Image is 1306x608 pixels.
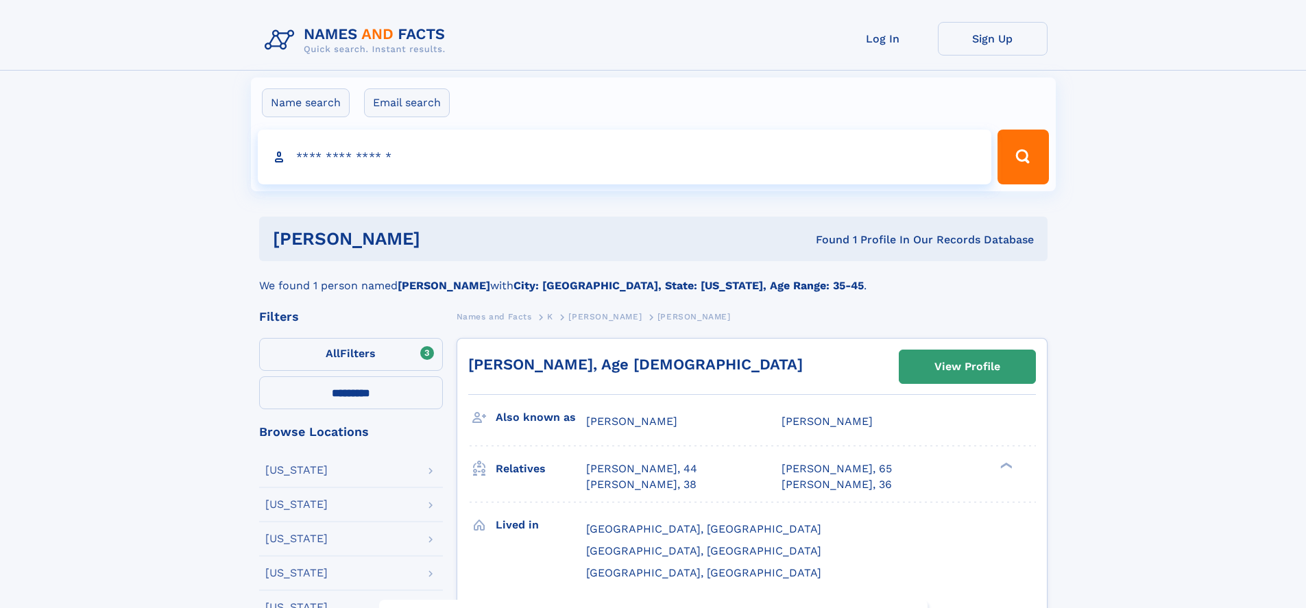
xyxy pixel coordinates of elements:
span: [PERSON_NAME] [568,312,642,321]
h3: Lived in [496,513,586,537]
span: [PERSON_NAME] [782,415,873,428]
span: [PERSON_NAME] [586,415,677,428]
a: View Profile [899,350,1035,383]
a: Sign Up [938,22,1048,56]
h3: Relatives [496,457,586,481]
a: [PERSON_NAME], 36 [782,477,892,492]
div: [US_STATE] [265,568,328,579]
div: We found 1 person named with . [259,261,1048,294]
img: Logo Names and Facts [259,22,457,59]
h1: [PERSON_NAME] [273,230,618,247]
div: View Profile [934,351,1000,382]
a: [PERSON_NAME] [568,308,642,325]
span: All [326,347,340,360]
a: K [547,308,553,325]
input: search input [258,130,992,184]
a: [PERSON_NAME], 44 [586,461,697,476]
div: [US_STATE] [265,533,328,544]
a: Names and Facts [457,308,532,325]
label: Filters [259,338,443,371]
div: Found 1 Profile In Our Records Database [618,232,1034,247]
div: [US_STATE] [265,465,328,476]
a: [PERSON_NAME], Age [DEMOGRAPHIC_DATA] [468,356,803,373]
h3: Also known as [496,406,586,429]
div: ❯ [997,461,1013,470]
label: Name search [262,88,350,117]
a: Log In [828,22,938,56]
b: City: [GEOGRAPHIC_DATA], State: [US_STATE], Age Range: 35-45 [513,279,864,292]
button: Search Button [997,130,1048,184]
span: K [547,312,553,321]
div: [US_STATE] [265,499,328,510]
span: [GEOGRAPHIC_DATA], [GEOGRAPHIC_DATA] [586,544,821,557]
a: [PERSON_NAME], 38 [586,477,697,492]
label: Email search [364,88,450,117]
a: [PERSON_NAME], 65 [782,461,892,476]
span: [GEOGRAPHIC_DATA], [GEOGRAPHIC_DATA] [586,522,821,535]
div: Filters [259,311,443,323]
div: Browse Locations [259,426,443,438]
b: [PERSON_NAME] [398,279,490,292]
span: [GEOGRAPHIC_DATA], [GEOGRAPHIC_DATA] [586,566,821,579]
span: [PERSON_NAME] [657,312,731,321]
